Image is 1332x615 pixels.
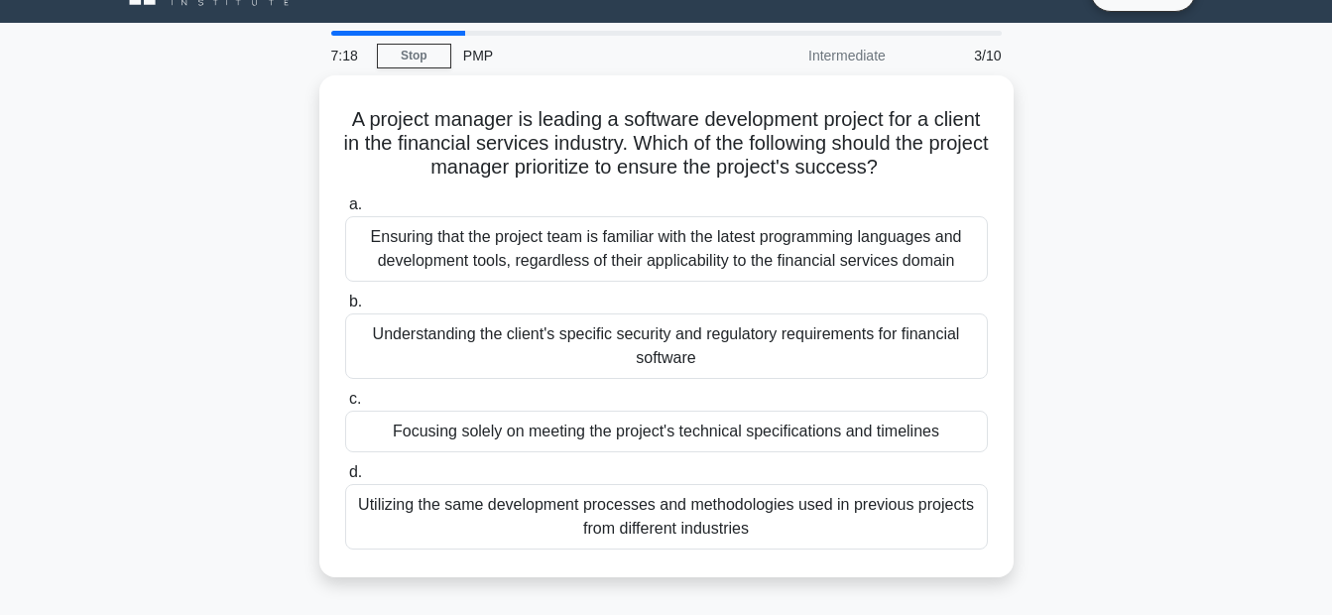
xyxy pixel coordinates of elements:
div: Intermediate [724,36,898,75]
h5: A project manager is leading a software development project for a client in the financial service... [343,107,990,181]
div: Ensuring that the project team is familiar with the latest programming languages and development ... [345,216,988,282]
a: Stop [377,44,451,68]
span: b. [349,293,362,309]
span: c. [349,390,361,407]
div: 3/10 [898,36,1014,75]
span: d. [349,463,362,480]
div: Focusing solely on meeting the project's technical specifications and timelines [345,411,988,452]
div: Understanding the client's specific security and regulatory requirements for financial software [345,313,988,379]
div: Utilizing the same development processes and methodologies used in previous projects from differe... [345,484,988,550]
div: PMP [451,36,724,75]
span: a. [349,195,362,212]
div: 7:18 [319,36,377,75]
